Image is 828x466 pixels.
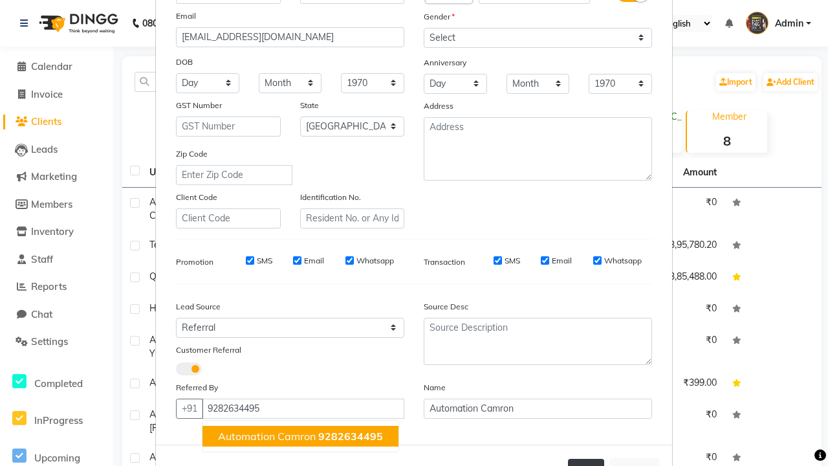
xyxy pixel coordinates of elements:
label: Whatsapp [356,255,394,267]
input: Client Code [176,208,281,228]
label: Email [176,10,196,22]
input: Email [176,27,404,47]
label: State [300,100,319,111]
input: Enter Zip Code [176,165,292,185]
label: Name [424,382,446,394]
label: Anniversary [424,57,466,69]
label: Referred By [176,382,218,394]
label: GST Number [176,100,222,111]
input: Search by Name/Mobile/Email/Code [202,399,404,419]
input: Resident No. or Any Id [300,208,405,228]
label: Address [424,100,453,112]
label: Promotion [176,256,213,268]
label: Customer Referral [176,344,241,356]
label: Gender [424,11,455,23]
button: +91 [176,399,203,419]
label: Source Desc [424,301,468,313]
label: Client Code [176,192,217,203]
label: Transaction [424,256,465,268]
label: Zip Code [176,148,208,160]
span: 9282634495 [318,430,383,443]
label: Automation Camron [424,399,652,419]
label: Email [552,255,572,267]
span: Automation Camron [218,430,316,443]
input: GST Number [176,116,281,137]
label: SMS [257,255,272,267]
label: Whatsapp [604,255,642,267]
label: Identification No. [300,192,361,203]
label: SMS [505,255,520,267]
label: Lead Source [176,301,221,313]
label: DOB [176,56,193,68]
label: Email [304,255,324,267]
